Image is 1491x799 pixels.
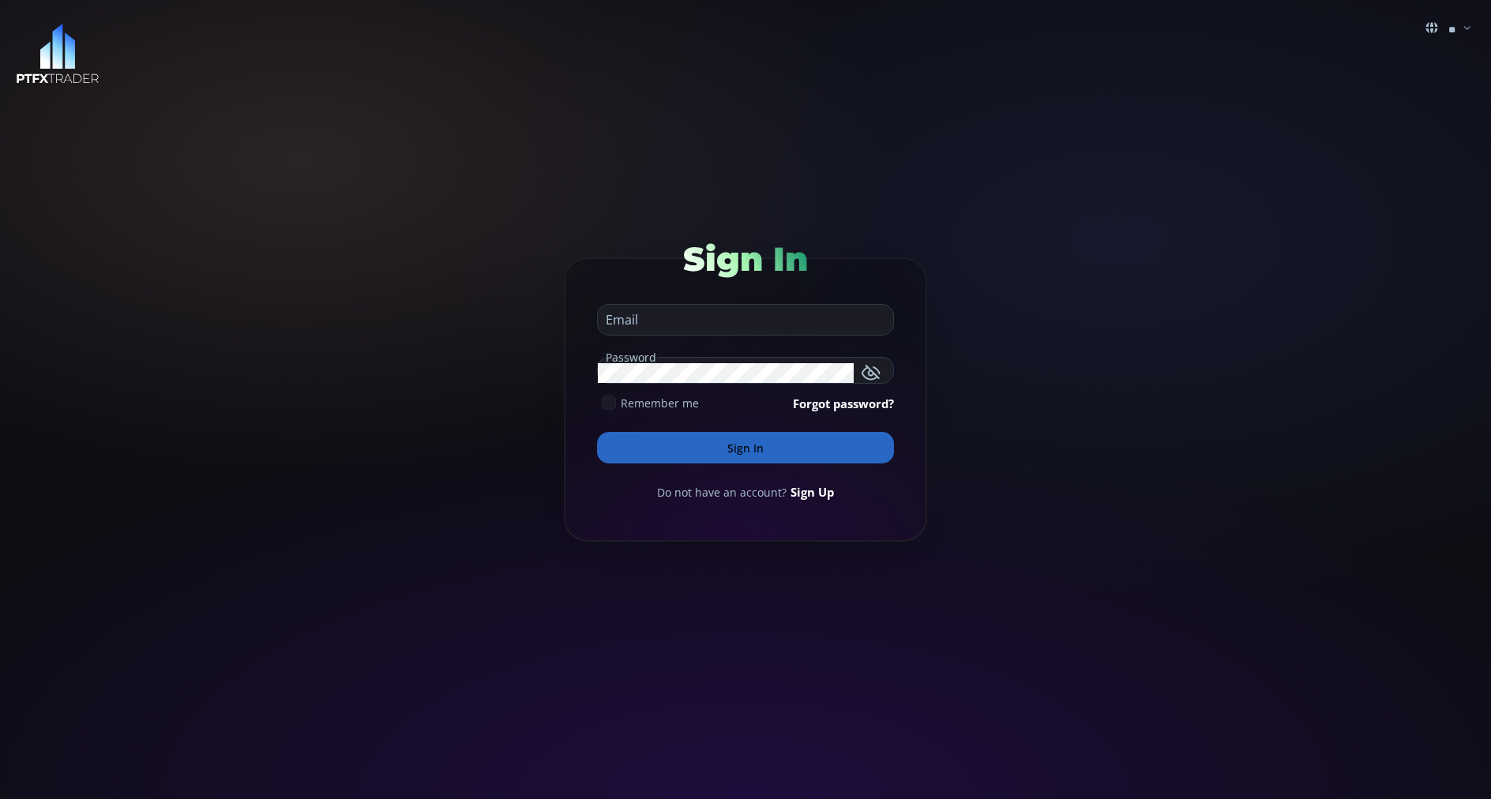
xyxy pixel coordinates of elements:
a: Sign Up [791,483,834,501]
button: Sign In [597,432,894,463]
img: LOGO [16,24,100,84]
span: Sign In [683,238,808,279]
span: Remember me [621,395,699,411]
div: Do not have an account? [597,483,894,501]
a: Forgot password? [793,395,894,412]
